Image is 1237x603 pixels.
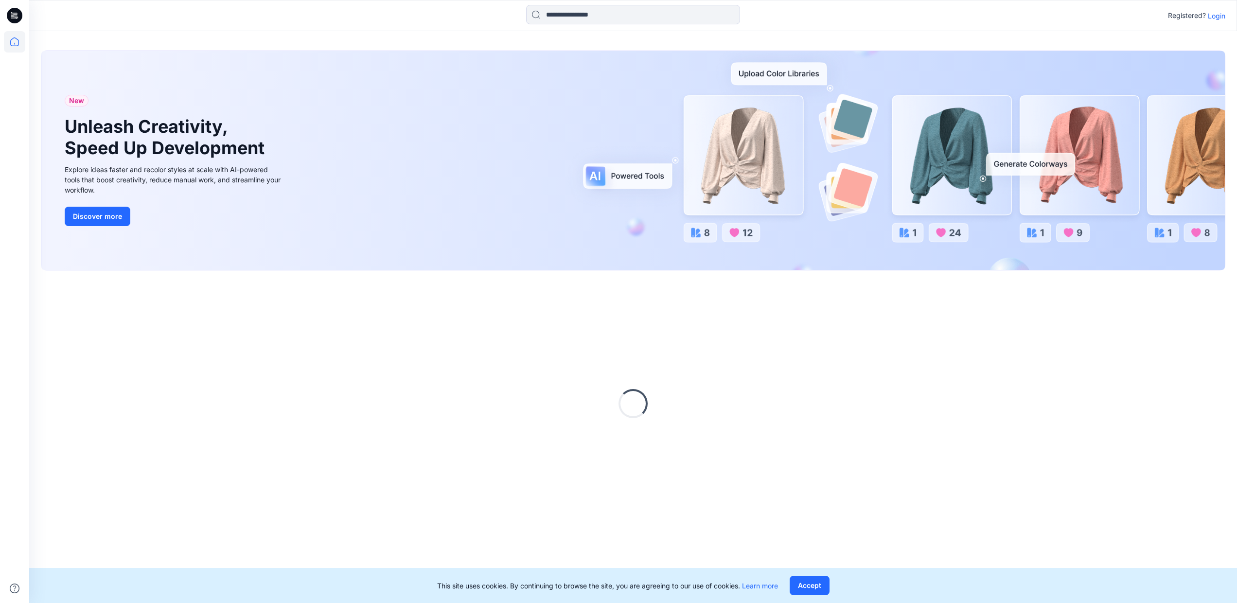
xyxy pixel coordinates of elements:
[65,164,283,195] div: Explore ideas faster and recolor styles at scale with AI-powered tools that boost creativity, red...
[65,207,283,226] a: Discover more
[65,207,130,226] button: Discover more
[65,116,269,158] h1: Unleash Creativity, Speed Up Development
[790,576,830,595] button: Accept
[1168,10,1206,21] p: Registered?
[1208,11,1225,21] p: Login
[437,581,778,591] p: This site uses cookies. By continuing to browse the site, you are agreeing to our use of cookies.
[69,95,84,106] span: New
[742,582,778,590] a: Learn more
